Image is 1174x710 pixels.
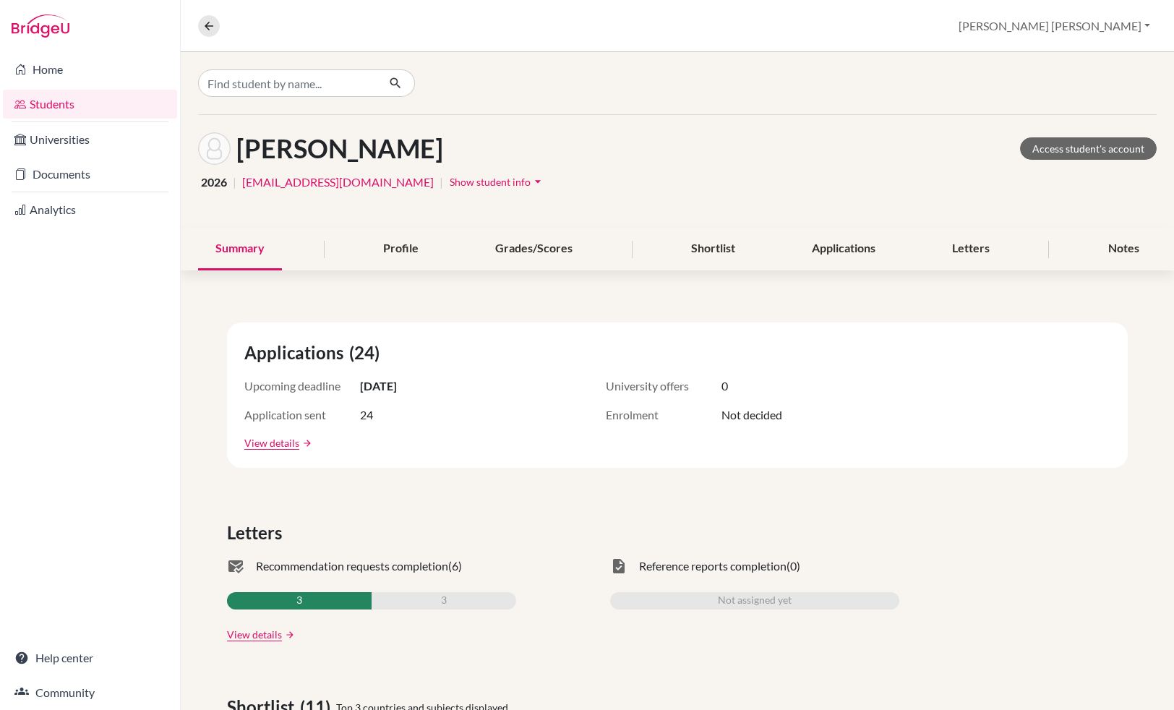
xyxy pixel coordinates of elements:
[1020,137,1157,160] a: Access student's account
[718,592,792,610] span: Not assigned yet
[366,228,436,270] div: Profile
[3,160,177,189] a: Documents
[244,340,349,366] span: Applications
[360,406,373,424] span: 24
[3,195,177,224] a: Analytics
[198,69,377,97] input: Find student by name...
[441,592,447,610] span: 3
[448,557,462,575] span: (6)
[478,228,590,270] div: Grades/Scores
[198,132,231,165] img: Xiaolin Guo's avatar
[606,406,721,424] span: Enrolment
[198,228,282,270] div: Summary
[3,90,177,119] a: Students
[242,174,434,191] a: [EMAIL_ADDRESS][DOMAIN_NAME]
[935,228,1007,270] div: Letters
[721,406,782,424] span: Not decided
[3,643,177,672] a: Help center
[236,133,443,164] h1: [PERSON_NAME]
[952,12,1157,40] button: [PERSON_NAME] [PERSON_NAME]
[606,377,721,395] span: University offers
[531,174,545,189] i: arrow_drop_down
[244,377,360,395] span: Upcoming deadline
[794,228,893,270] div: Applications
[201,174,227,191] span: 2026
[227,627,282,642] a: View details
[244,406,360,424] span: Application sent
[3,678,177,707] a: Community
[721,377,728,395] span: 0
[3,55,177,84] a: Home
[244,435,299,450] a: View details
[1091,228,1157,270] div: Notes
[227,520,288,546] span: Letters
[299,438,312,448] a: arrow_forward
[349,340,385,366] span: (24)
[282,630,295,640] a: arrow_forward
[450,176,531,188] span: Show student info
[440,174,443,191] span: |
[360,377,397,395] span: [DATE]
[227,557,244,575] span: mark_email_read
[3,125,177,154] a: Universities
[233,174,236,191] span: |
[12,14,69,38] img: Bridge-U
[256,557,448,575] span: Recommendation requests completion
[296,592,302,610] span: 3
[787,557,800,575] span: (0)
[449,171,546,193] button: Show student infoarrow_drop_down
[674,228,753,270] div: Shortlist
[610,557,627,575] span: task
[639,557,787,575] span: Reference reports completion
